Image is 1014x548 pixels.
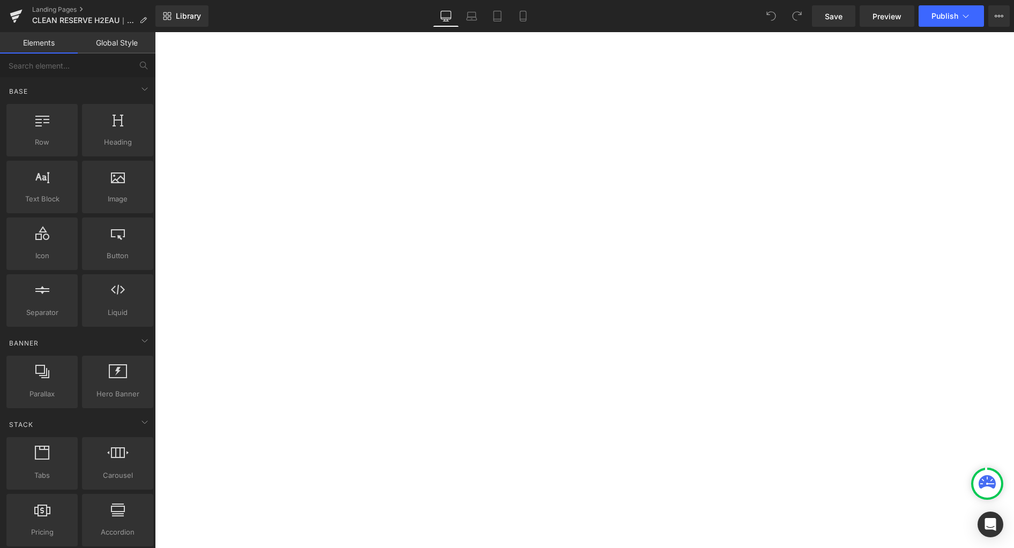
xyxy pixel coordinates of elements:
span: Banner [8,338,40,348]
span: Publish [931,12,958,20]
div: Open Intercom Messenger [978,512,1003,537]
span: Library [176,11,201,21]
span: Save [825,11,842,22]
button: Undo [760,5,782,27]
a: New Library [155,5,208,27]
button: Publish [919,5,984,27]
span: Heading [85,137,150,148]
span: Liquid [85,307,150,318]
span: Text Block [10,193,74,205]
span: Icon [10,250,74,261]
span: Button [85,250,150,261]
span: Pricing [10,527,74,538]
span: Base [8,86,29,96]
span: Preview [873,11,901,22]
span: Stack [8,419,34,430]
span: CLEAN RESERVE H2EAU｜クリーン H2オー コレクション [32,16,135,25]
button: Redo [786,5,808,27]
a: Tablet [484,5,510,27]
span: Carousel [85,470,150,481]
span: Hero Banner [85,388,150,400]
a: Landing Pages [32,5,155,14]
span: Tabs [10,470,74,481]
span: Accordion [85,527,150,538]
button: More [988,5,1010,27]
span: Image [85,193,150,205]
span: Parallax [10,388,74,400]
span: Row [10,137,74,148]
a: Global Style [78,32,155,54]
a: Mobile [510,5,536,27]
a: Desktop [433,5,459,27]
span: Separator [10,307,74,318]
a: Preview [860,5,914,27]
a: Laptop [459,5,484,27]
